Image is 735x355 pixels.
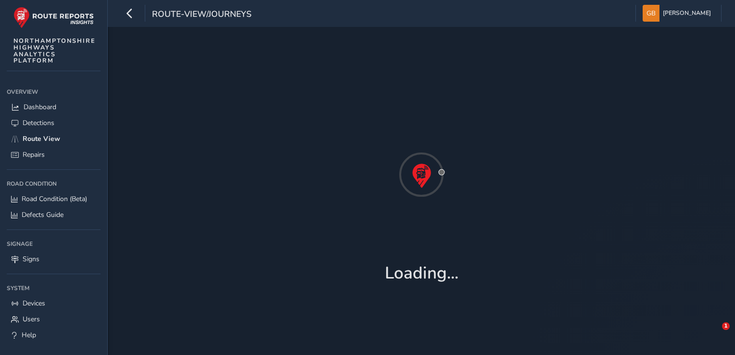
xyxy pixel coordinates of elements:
[385,263,458,283] h1: Loading...
[152,8,252,22] span: route-view/journeys
[13,7,94,28] img: rr logo
[7,191,101,207] a: Road Condition (Beta)
[7,281,101,295] div: System
[23,254,39,264] span: Signs
[7,131,101,147] a: Route View
[7,177,101,191] div: Road Condition
[7,327,101,343] a: Help
[643,5,714,22] button: [PERSON_NAME]
[22,194,87,203] span: Road Condition (Beta)
[22,330,36,340] span: Help
[23,118,54,127] span: Detections
[702,322,725,345] iframe: Intercom live chat
[23,134,60,143] span: Route View
[7,251,101,267] a: Signs
[663,5,711,22] span: [PERSON_NAME]
[7,207,101,223] a: Defects Guide
[24,102,56,112] span: Dashboard
[13,38,96,64] span: NORTHAMPTONSHIRE HIGHWAYS ANALYTICS PLATFORM
[23,299,45,308] span: Devices
[643,5,659,22] img: diamond-layout
[722,322,730,330] span: 1
[7,311,101,327] a: Users
[7,115,101,131] a: Detections
[7,99,101,115] a: Dashboard
[7,295,101,311] a: Devices
[7,85,101,99] div: Overview
[7,237,101,251] div: Signage
[7,147,101,163] a: Repairs
[23,150,45,159] span: Repairs
[22,210,63,219] span: Defects Guide
[23,315,40,324] span: Users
